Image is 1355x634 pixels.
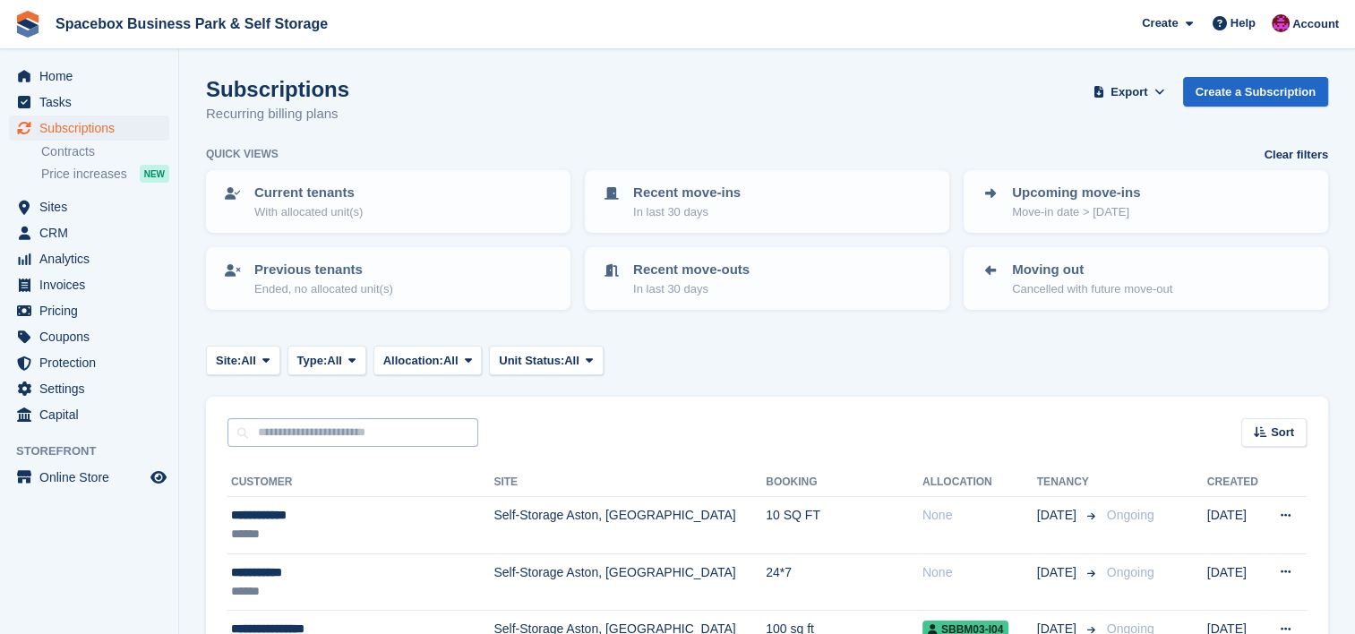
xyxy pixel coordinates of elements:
[1090,77,1169,107] button: Export
[1012,280,1172,298] p: Cancelled with future move-out
[1207,497,1265,554] td: [DATE]
[206,346,280,375] button: Site: All
[39,272,147,297] span: Invoices
[1012,260,1172,280] p: Moving out
[41,143,169,160] a: Contracts
[9,272,169,297] a: menu
[965,172,1326,231] a: Upcoming move-ins Move-in date > [DATE]
[587,172,948,231] a: Recent move-ins In last 30 days
[9,90,169,115] a: menu
[633,260,750,280] p: Recent move-outs
[9,376,169,401] a: menu
[9,246,169,271] a: menu
[1207,468,1265,497] th: Created
[39,194,147,219] span: Sites
[254,280,393,298] p: Ended, no allocated unit(s)
[766,468,922,497] th: Booking
[9,298,169,323] a: menu
[208,172,569,231] a: Current tenants With allocated unit(s)
[1012,203,1140,221] p: Move-in date > [DATE]
[216,352,241,370] span: Site:
[1012,183,1140,203] p: Upcoming move-ins
[383,352,443,370] span: Allocation:
[140,165,169,183] div: NEW
[1231,14,1256,32] span: Help
[965,249,1326,308] a: Moving out Cancelled with future move-out
[39,220,147,245] span: CRM
[206,146,279,162] h6: Quick views
[9,465,169,490] a: menu
[1292,15,1339,33] span: Account
[9,116,169,141] a: menu
[493,497,766,554] td: Self-Storage Aston, [GEOGRAPHIC_DATA]
[297,352,328,370] span: Type:
[9,64,169,89] a: menu
[922,563,1037,582] div: None
[41,166,127,183] span: Price increases
[587,249,948,308] a: Recent move-outs In last 30 days
[9,324,169,349] a: menu
[1107,565,1154,579] span: Ongoing
[766,497,922,554] td: 10 SQ FT
[254,183,363,203] p: Current tenants
[41,164,169,184] a: Price increases NEW
[489,346,603,375] button: Unit Status: All
[922,468,1037,497] th: Allocation
[373,346,483,375] button: Allocation: All
[1107,508,1154,522] span: Ongoing
[148,467,169,488] a: Preview store
[9,194,169,219] a: menu
[1272,14,1290,32] img: Shitika Balanath
[493,553,766,611] td: Self-Storage Aston, [GEOGRAPHIC_DATA]
[499,352,564,370] span: Unit Status:
[9,220,169,245] a: menu
[39,402,147,427] span: Capital
[14,11,41,38] img: stora-icon-8386f47178a22dfd0bd8f6a31ec36ba5ce8667c1dd55bd0f319d3a0aa187defe.svg
[9,402,169,427] a: menu
[39,465,147,490] span: Online Store
[254,260,393,280] p: Previous tenants
[241,352,256,370] span: All
[327,352,342,370] span: All
[208,249,569,308] a: Previous tenants Ended, no allocated unit(s)
[227,468,493,497] th: Customer
[564,352,579,370] span: All
[39,116,147,141] span: Subscriptions
[1207,553,1265,611] td: [DATE]
[1271,424,1294,441] span: Sort
[287,346,366,375] button: Type: All
[1142,14,1178,32] span: Create
[39,324,147,349] span: Coupons
[39,376,147,401] span: Settings
[493,468,766,497] th: Site
[922,506,1037,525] div: None
[39,350,147,375] span: Protection
[48,9,335,39] a: Spacebox Business Park & Self Storage
[1111,83,1147,101] span: Export
[39,64,147,89] span: Home
[633,280,750,298] p: In last 30 days
[39,90,147,115] span: Tasks
[1037,468,1100,497] th: Tenancy
[1264,146,1328,164] a: Clear filters
[39,298,147,323] span: Pricing
[1183,77,1328,107] a: Create a Subscription
[206,77,349,101] h1: Subscriptions
[9,350,169,375] a: menu
[1037,506,1080,525] span: [DATE]
[254,203,363,221] p: With allocated unit(s)
[39,246,147,271] span: Analytics
[206,104,349,124] p: Recurring billing plans
[443,352,459,370] span: All
[633,203,741,221] p: In last 30 days
[16,442,178,460] span: Storefront
[1037,563,1080,582] span: [DATE]
[633,183,741,203] p: Recent move-ins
